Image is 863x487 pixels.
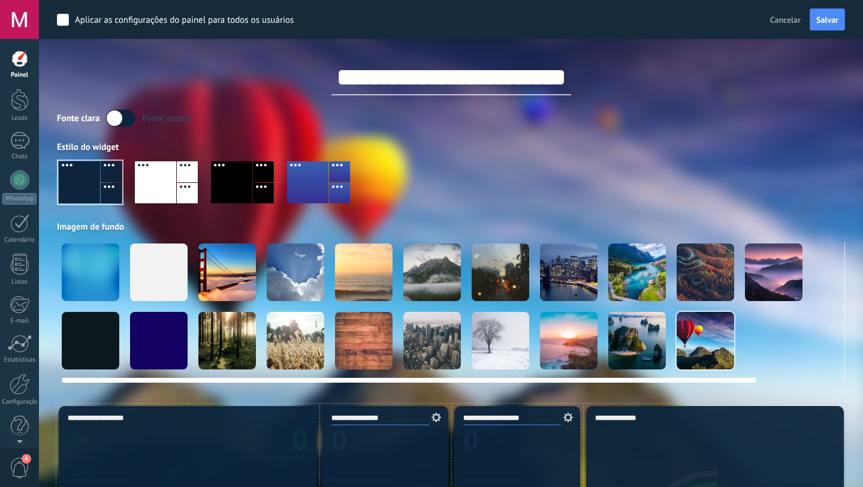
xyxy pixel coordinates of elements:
[22,454,31,464] span: 4
[2,398,37,406] div: Configurações
[2,71,37,79] div: Painel
[142,113,191,124] div: Fonte escura
[2,153,37,161] div: Chats
[57,221,845,233] div: Imagem de fundo
[816,16,838,24] span: Salvar
[2,356,37,364] div: Estatísticas
[2,115,37,122] div: Leads
[765,11,805,29] button: Cancelar
[57,113,99,124] div: Fonte clara
[57,142,845,153] div: Estilo do widget
[2,236,37,244] div: Calendário
[2,278,37,286] div: Listas
[2,317,37,325] div: E-mail
[810,8,845,31] button: Salvar
[75,14,294,26] div: Aplicar as configurações do painel para todos os usuários
[770,14,801,25] span: Cancelar
[2,193,37,205] div: WhatsApp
